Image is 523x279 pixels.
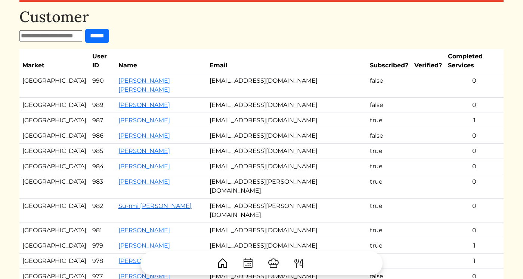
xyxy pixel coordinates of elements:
[367,199,411,223] td: true
[115,49,207,73] th: Name
[118,242,170,249] a: [PERSON_NAME]
[19,113,89,128] td: [GEOGRAPHIC_DATA]
[207,174,367,199] td: [EMAIL_ADDRESS][PERSON_NAME][DOMAIN_NAME]
[19,223,89,238] td: [GEOGRAPHIC_DATA]
[445,113,504,128] td: 1
[19,128,89,144] td: [GEOGRAPHIC_DATA]
[19,8,504,26] h1: Customer
[207,73,367,98] td: [EMAIL_ADDRESS][DOMAIN_NAME]
[207,49,367,73] th: Email
[367,128,411,144] td: false
[207,98,367,113] td: [EMAIL_ADDRESS][DOMAIN_NAME]
[89,199,115,223] td: 982
[89,113,115,128] td: 987
[89,49,115,73] th: User ID
[89,144,115,159] td: 985
[89,238,115,254] td: 979
[207,113,367,128] td: [EMAIL_ADDRESS][DOMAIN_NAME]
[19,144,89,159] td: [GEOGRAPHIC_DATA]
[118,132,170,139] a: [PERSON_NAME]
[445,159,504,174] td: 0
[89,223,115,238] td: 981
[19,174,89,199] td: [GEOGRAPHIC_DATA]
[293,257,305,269] img: ForkKnife-55491504ffdb50bab0c1e09e7649658475375261d09fd45db06cec23bce548bf.svg
[267,257,279,269] img: ChefHat-a374fb509e4f37eb0702ca99f5f64f3b6956810f32a249b33092029f8484b388.svg
[118,227,170,234] a: [PERSON_NAME]
[411,49,445,73] th: Verified?
[445,199,504,223] td: 0
[445,98,504,113] td: 0
[19,199,89,223] td: [GEOGRAPHIC_DATA]
[118,202,192,209] a: Su-rmi [PERSON_NAME]
[207,159,367,174] td: [EMAIL_ADDRESS][DOMAIN_NAME]
[207,128,367,144] td: [EMAIL_ADDRESS][DOMAIN_NAME]
[89,98,115,113] td: 989
[367,98,411,113] td: false
[89,159,115,174] td: 984
[207,223,367,238] td: [EMAIL_ADDRESS][DOMAIN_NAME]
[367,159,411,174] td: true
[242,257,254,269] img: CalendarDots-5bcf9d9080389f2a281d69619e1c85352834be518fbc73d9501aef674afc0d57.svg
[445,238,504,254] td: 1
[19,159,89,174] td: [GEOGRAPHIC_DATA]
[367,73,411,98] td: false
[445,73,504,98] td: 0
[118,163,170,170] a: [PERSON_NAME]
[367,144,411,159] td: true
[89,73,115,98] td: 990
[118,101,170,108] a: [PERSON_NAME]
[207,199,367,223] td: [EMAIL_ADDRESS][PERSON_NAME][DOMAIN_NAME]
[89,174,115,199] td: 983
[367,174,411,199] td: true
[445,128,504,144] td: 0
[118,77,170,93] a: [PERSON_NAME] [PERSON_NAME]
[19,98,89,113] td: [GEOGRAPHIC_DATA]
[19,73,89,98] td: [GEOGRAPHIC_DATA]
[445,174,504,199] td: 0
[445,223,504,238] td: 0
[19,49,89,73] th: Market
[118,117,170,124] a: [PERSON_NAME]
[207,238,367,254] td: [EMAIL_ADDRESS][DOMAIN_NAME]
[118,147,170,154] a: [PERSON_NAME]
[207,144,367,159] td: [EMAIL_ADDRESS][DOMAIN_NAME]
[19,238,89,254] td: [GEOGRAPHIC_DATA]
[217,257,229,269] img: House-9bf13187bcbb5817f509fe5e7408150f90897510c4275e13d0d5fca38e0b5951.svg
[445,49,504,73] th: Completed Services
[118,178,170,185] a: [PERSON_NAME]
[89,128,115,144] td: 986
[367,238,411,254] td: true
[445,144,504,159] td: 0
[367,113,411,128] td: true
[367,49,411,73] th: Subscribed?
[367,223,411,238] td: true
